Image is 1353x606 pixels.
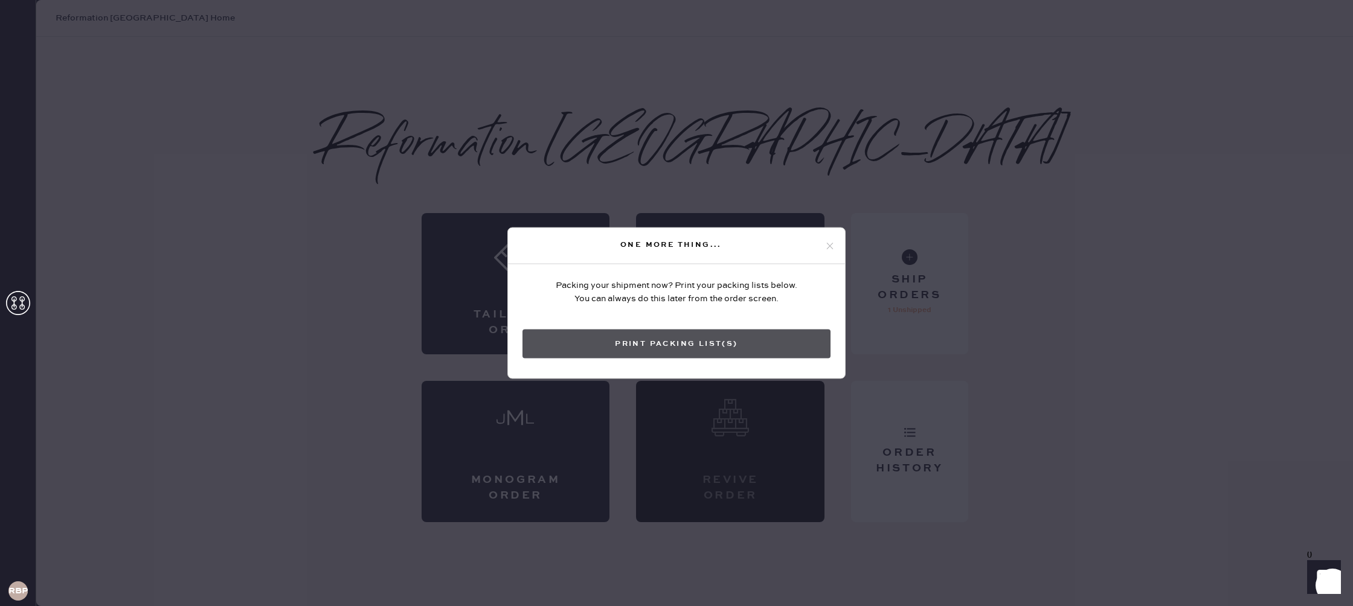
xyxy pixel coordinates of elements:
[518,237,824,252] div: One more thing...
[522,330,831,359] button: Print Packing List(s)
[1296,552,1348,604] iframe: Front Chat
[8,587,28,595] h3: RBPA
[556,279,797,305] div: Packing your shipment now? Print your packing lists below. You can always do this later from the ...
